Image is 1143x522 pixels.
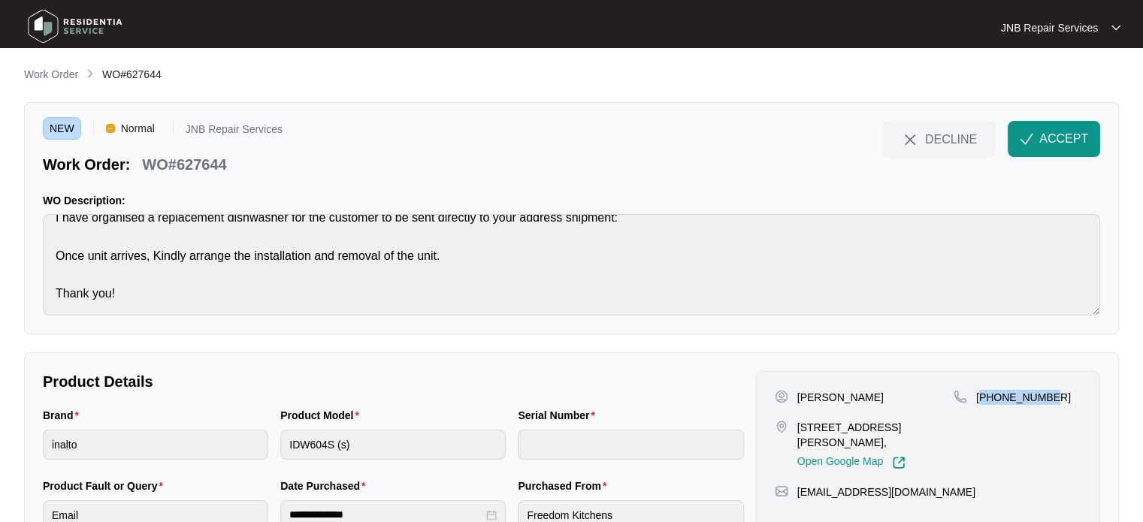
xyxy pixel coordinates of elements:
[24,67,78,82] p: Work Order
[84,68,96,80] img: chevron-right
[775,484,788,498] img: map-pin
[43,117,81,140] span: NEW
[901,131,919,149] img: close-Icon
[882,121,996,157] button: close-IconDECLINE
[43,371,744,392] p: Product Details
[23,4,128,49] img: residentia service logo
[280,430,506,460] input: Product Model
[1001,20,1098,35] p: JNB Repair Services
[976,390,1071,405] p: [PHONE_NUMBER]
[43,408,85,423] label: Brand
[518,430,743,460] input: Serial Number
[106,124,115,133] img: Vercel Logo
[43,154,130,175] p: Work Order:
[186,124,283,140] p: JNB Repair Services
[43,430,268,460] input: Brand
[925,131,977,147] span: DECLINE
[142,154,226,175] p: WO#627644
[797,390,884,405] p: [PERSON_NAME]
[1039,130,1088,148] span: ACCEPT
[280,408,365,423] label: Product Model
[954,390,967,403] img: map-pin
[1111,24,1120,32] img: dropdown arrow
[797,484,975,499] p: [EMAIL_ADDRESS][DOMAIN_NAME]
[280,478,371,493] label: Date Purchased
[518,478,612,493] label: Purchased From
[1020,132,1033,146] img: check-Icon
[518,408,600,423] label: Serial Number
[102,68,162,80] span: WO#627644
[21,67,81,83] a: Work Order
[43,214,1100,315] textarea: Fault: Damaged door. I have organised a replacement dishwasher for the customer to be sent direct...
[1008,121,1100,157] button: check-IconACCEPT
[797,456,906,469] a: Open Google Map
[775,390,788,403] img: user-pin
[43,193,1100,208] p: WO Description:
[892,456,906,469] img: Link-External
[43,478,169,493] label: Product Fault or Query
[797,420,954,450] p: [STREET_ADDRESS][PERSON_NAME],
[775,420,788,433] img: map-pin
[115,117,161,140] span: Normal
